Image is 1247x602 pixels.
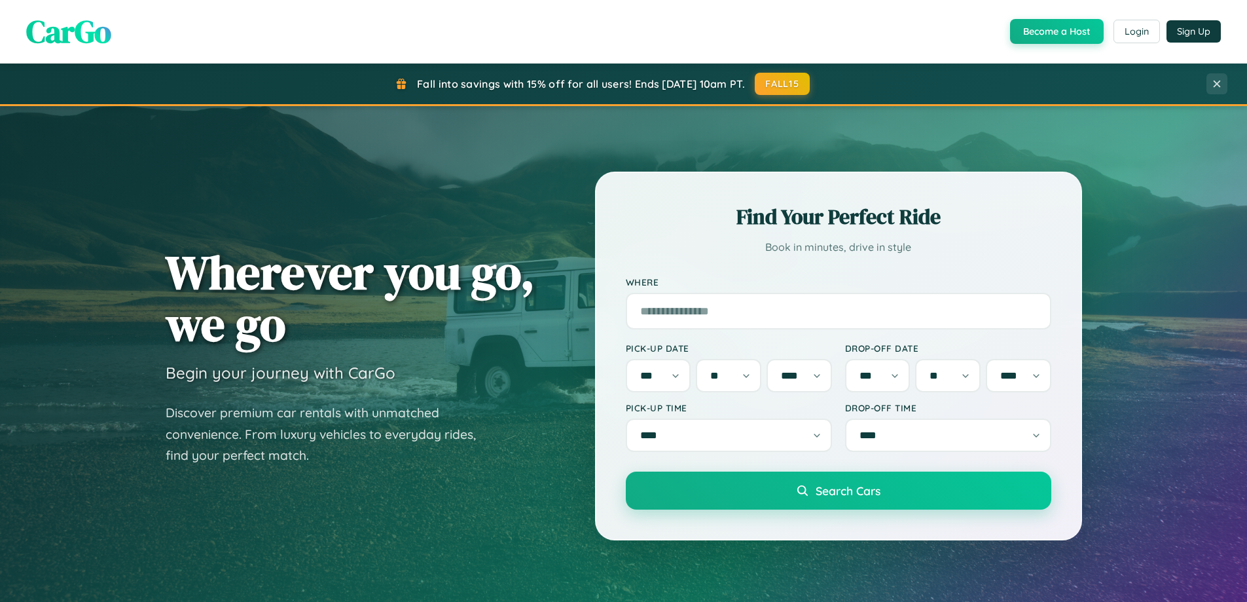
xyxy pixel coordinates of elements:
button: Search Cars [626,472,1051,510]
p: Book in minutes, drive in style [626,238,1051,257]
h2: Find Your Perfect Ride [626,202,1051,231]
span: Search Cars [816,483,880,498]
h1: Wherever you go, we go [166,246,535,350]
span: CarGo [26,10,111,53]
h3: Begin your journey with CarGo [166,363,395,383]
span: Fall into savings with 15% off for all users! Ends [DATE] 10am PT. [417,77,745,90]
button: FALL15 [755,73,810,95]
label: Drop-off Time [845,402,1051,413]
button: Login [1113,20,1160,43]
button: Sign Up [1166,20,1221,43]
label: Pick-up Date [626,343,832,354]
button: Become a Host [1010,19,1104,44]
label: Pick-up Time [626,402,832,413]
p: Discover premium car rentals with unmatched convenience. From luxury vehicles to everyday rides, ... [166,402,493,466]
label: Drop-off Date [845,343,1051,354]
label: Where [626,276,1051,288]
